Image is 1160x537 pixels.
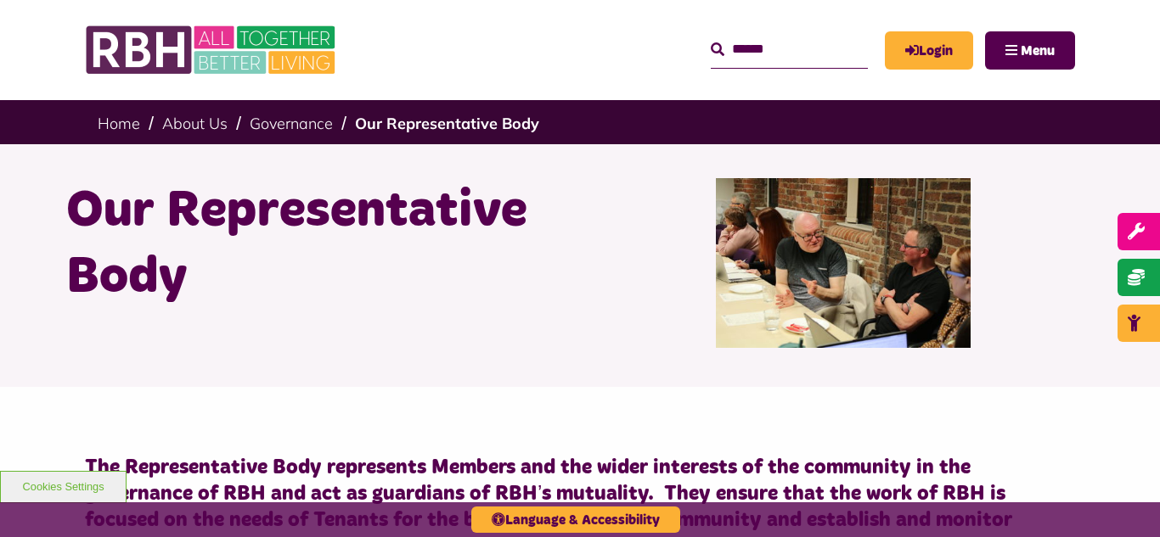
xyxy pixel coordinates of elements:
img: Rep Body [716,178,971,348]
input: Search [711,31,868,68]
h1: Our Representative Body [66,178,567,310]
a: Governance [250,114,333,133]
span: Menu [1021,44,1055,58]
img: RBH [85,17,340,83]
a: MyRBH [885,31,973,70]
a: Home [98,114,140,133]
iframe: Netcall Web Assistant for live chat [1084,461,1160,537]
button: Navigation [985,31,1075,70]
button: Language & Accessibility [471,506,680,533]
a: About Us [162,114,228,133]
a: Our Representative Body [355,114,539,133]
